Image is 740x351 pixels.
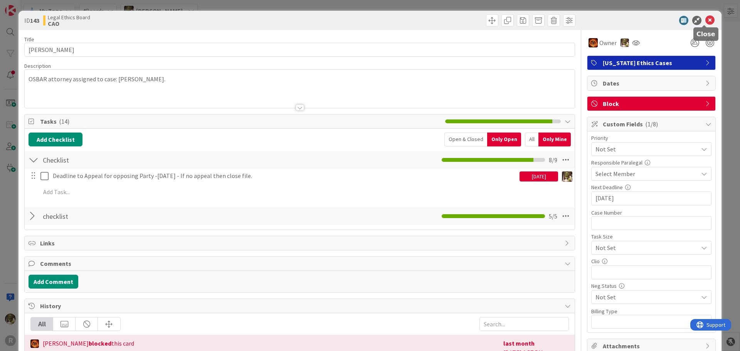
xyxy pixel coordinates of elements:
span: Comments [40,259,561,268]
span: [PERSON_NAME] this card [43,339,134,348]
span: History [40,301,561,311]
img: TR [30,339,39,348]
label: Title [24,36,34,43]
label: Case Number [591,209,622,216]
div: Only Mine [538,133,571,146]
div: Responsible Paralegal [591,160,711,165]
span: Tasks [40,117,441,126]
div: [DATE] [520,171,558,181]
h5: Close [696,30,715,38]
div: Task Size [591,234,711,239]
div: All [525,133,538,146]
img: TR [589,38,598,47]
b: blocked [89,339,111,347]
span: [US_STATE] Ethics Cases [603,58,701,67]
span: Dates [603,79,701,88]
input: type card name here... [24,43,575,57]
span: Not Set [595,144,694,155]
input: Add Checklist... [40,153,214,167]
div: Next Deadline [591,185,711,190]
span: ID [24,16,39,25]
span: Custom Fields [603,119,701,129]
input: MM/DD/YYYY [595,192,707,205]
div: Only Open [487,133,521,146]
span: ( 1/8 ) [645,120,658,128]
p: OSBAR attorney assigned to case: [PERSON_NAME]. [29,75,571,84]
span: Not Set [595,292,694,302]
div: Open & Closed [444,133,487,146]
b: CAO [48,20,90,27]
span: Select Member [595,169,635,178]
span: ( 14 ) [59,118,69,125]
span: Support [16,1,35,10]
span: 8 / 9 [549,155,557,165]
b: 143 [30,17,39,24]
span: Not Set [595,242,694,253]
label: Billing Type [591,308,617,315]
div: All [31,317,53,331]
input: Add Checklist... [40,209,214,223]
img: DG [621,39,629,47]
span: Description [24,62,51,69]
p: Deadline to Appeal for opposing Party -[DATE] - If no appeal then close file. [53,171,516,180]
button: Add Checklist [29,133,82,146]
div: Neg.Status [591,283,711,289]
span: Links [40,238,561,248]
input: Search... [479,317,569,331]
img: DG [562,171,572,182]
b: last month [503,339,535,347]
span: Owner [599,38,617,47]
span: Attachments [603,341,701,351]
div: Clio [591,259,711,264]
button: Add Comment [29,275,78,289]
span: Block [603,99,701,108]
span: Legal Ethics Board [48,14,90,20]
span: 5 / 5 [549,212,557,221]
div: Priority [591,135,711,141]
